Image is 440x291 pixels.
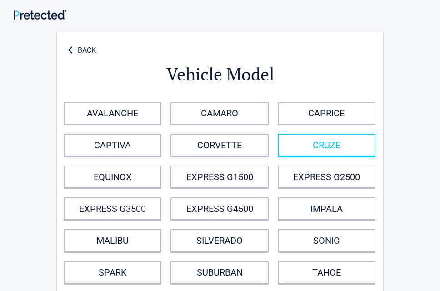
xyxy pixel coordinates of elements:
a: SUBURBAN [170,261,268,284]
a: EXPRESS G3500 [64,197,161,220]
a: CAMARO [170,102,268,125]
a: EQUINOX [64,166,161,188]
a: EXPRESS G4500 [170,197,268,220]
a: IMPALA [278,197,375,220]
a: TAHOE [278,261,375,284]
a: CAPTIVA [64,134,161,156]
a: SILVERADO [170,229,268,252]
a: EXPRESS G2500 [278,166,375,188]
h2: Vehicle Model [61,63,379,86]
a: MALIBU [64,229,161,252]
a: CAPRICE [278,102,375,125]
img: Main Logo [14,10,66,20]
a: EXPRESS G1500 [170,166,268,188]
a: CRUZE [278,134,375,156]
a: AVALANCHE [64,102,161,125]
a: CORVETTE [170,134,268,156]
a: SPARK [64,261,161,284]
a: BACK [66,38,98,54]
a: SONIC [278,229,375,252]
